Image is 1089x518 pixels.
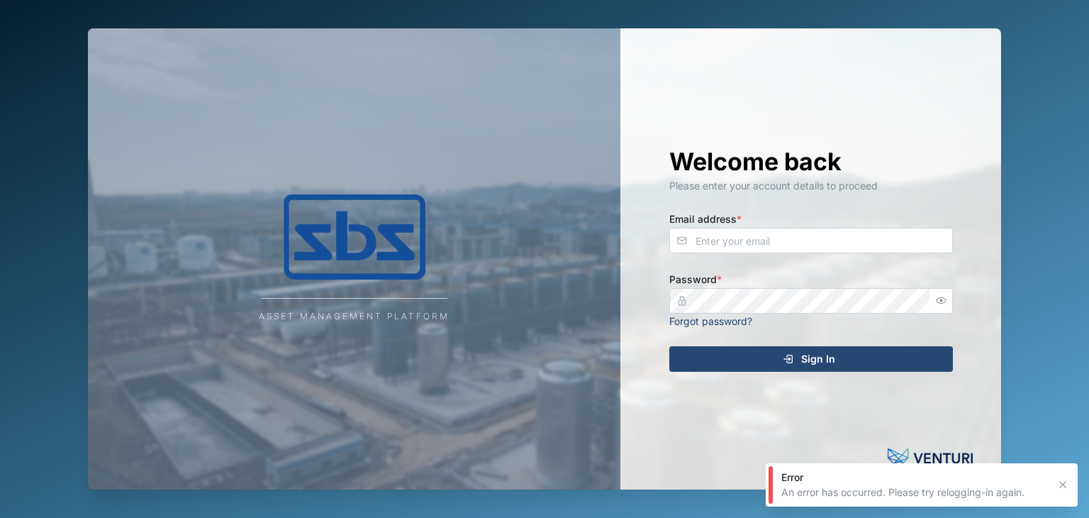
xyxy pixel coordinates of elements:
[888,444,973,473] img: Powered by: Venturi
[669,178,953,194] div: Please enter your account details to proceed
[669,346,953,372] button: Sign In
[669,146,953,177] h1: Welcome back
[669,272,722,287] label: Password
[801,347,835,371] span: Sign In
[669,211,742,227] label: Email address
[259,310,449,324] div: Asset Management Platform
[781,470,1048,485] div: Error
[669,228,953,253] input: Enter your email
[213,194,496,280] img: Company Logo
[781,485,1048,500] div: An error has occurred. Please try relogging-in again.
[669,315,752,327] a: Forgot password?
